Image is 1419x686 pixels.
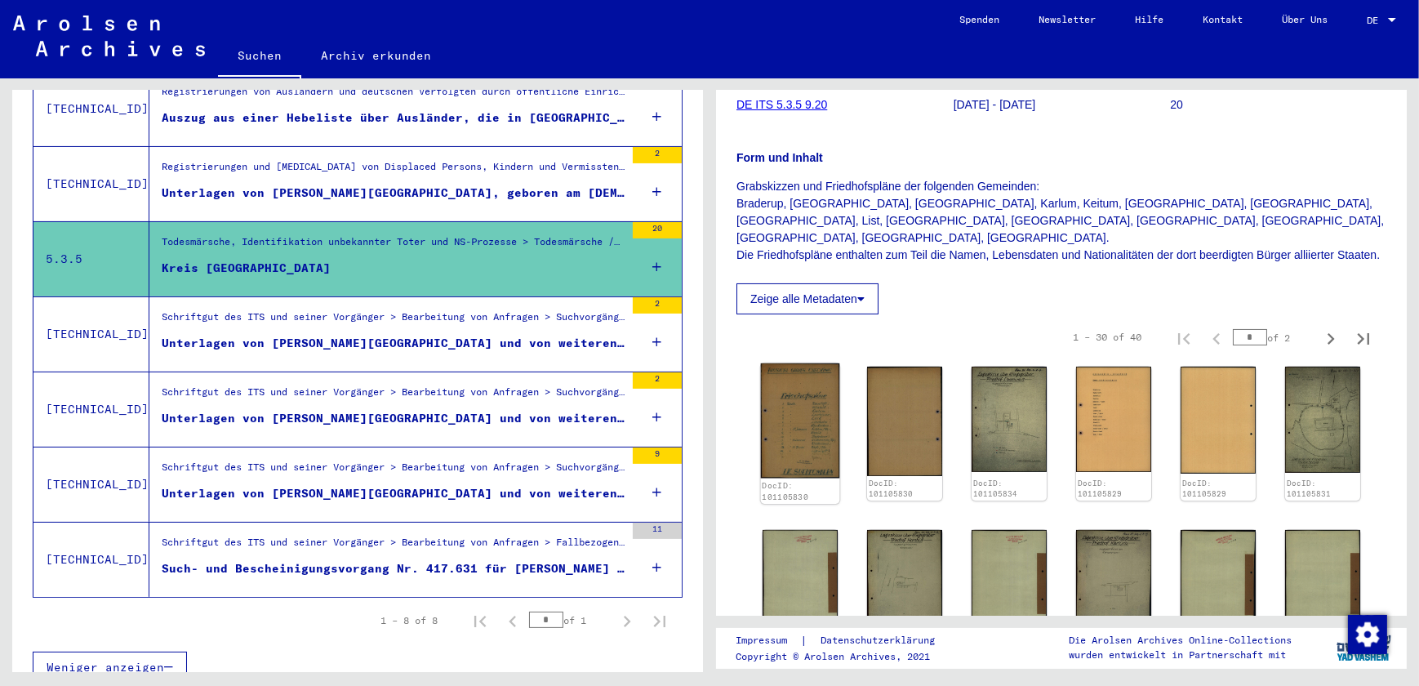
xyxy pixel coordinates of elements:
[761,363,840,479] img: 001.jpg
[869,479,913,499] a: DocID: 101105830
[736,649,954,664] p: Copyright © Arolsen Archives, 2021
[496,604,529,637] button: Previous page
[301,36,451,75] a: Archiv erkunden
[1181,367,1256,474] img: 002.jpg
[162,560,625,577] div: Such- und Bescheinigungsvorgang Nr. 417.631 für [PERSON_NAME] geboren [DEMOGRAPHIC_DATA]
[1078,479,1122,499] a: DocID: 101105829
[1073,330,1141,345] div: 1 – 30 of 40
[1233,330,1314,345] div: of 2
[162,260,331,277] div: Kreis [GEOGRAPHIC_DATA]
[162,310,625,332] div: Schriftgut des ITS und seiner Vorgänger > Bearbeitung von Anfragen > Suchvorgänge > Suchanfragen ...
[162,535,625,558] div: Schriftgut des ITS und seiner Vorgänger > Bearbeitung von Anfragen > Fallbezogene [MEDICAL_DATA] ...
[807,632,954,649] a: Datenschutzerklärung
[33,522,149,597] td: [TECHNICAL_ID]
[1069,648,1292,662] p: wurden entwickelt in Partnerschaft mit
[633,222,682,238] div: 20
[973,479,1017,499] a: DocID: 101105834
[1285,367,1360,472] img: 001.jpg
[1170,96,1386,114] p: 20
[33,221,149,296] td: 5.3.5
[380,613,438,628] div: 1 – 8 of 8
[1076,530,1151,636] img: 001.jpg
[762,481,808,502] a: DocID: 101105830
[162,485,625,502] div: Unterlagen von [PERSON_NAME][GEOGRAPHIC_DATA] und von weiteren Personen
[1168,321,1200,354] button: First page
[162,385,625,408] div: Schriftgut des ITS und seiner Vorgänger > Bearbeitung von Anfragen > Suchvorgänge > Suchanfragen ...
[633,448,682,464] div: 9
[33,146,149,221] td: [TECHNICAL_ID]
[1314,321,1347,354] button: Next page
[529,612,611,628] div: of 1
[1200,321,1233,354] button: Previous page
[218,36,301,78] a: Suchen
[633,297,682,314] div: 2
[1182,479,1226,499] a: DocID: 101105829
[1367,15,1385,26] span: DE
[33,296,149,372] td: [TECHNICAL_ID]
[611,604,643,637] button: Next page
[162,159,625,182] div: Registrierungen und [MEDICAL_DATA] von Displaced Persons, Kindern und Vermissten > Unterstützungs...
[1333,627,1395,668] img: yv_logo.png
[162,460,625,483] div: Schriftgut des ITS und seiner Vorgänger > Bearbeitung von Anfragen > Suchvorgänge > Suchanfragen ...
[633,372,682,389] div: 2
[643,604,676,637] button: Last page
[736,283,879,314] button: Zeige alle Metadaten
[1347,614,1386,653] div: Zustimmung ändern
[1287,479,1331,499] a: DocID: 101105831
[162,234,625,257] div: Todesmärsche, Identifikation unbekannter Toter und NS-Prozesse > Todesmärsche / Identification of...
[736,98,827,111] a: DE ITS 5.3.5 9.20
[972,530,1047,636] img: 002.jpg
[162,84,625,107] div: Registrierungen von Ausländern und deutschen Verfolgten durch öffentliche Einrichtungen, Versiche...
[736,632,800,649] a: Impressum
[972,367,1047,472] img: 001.jpg
[867,367,942,476] img: 002.jpg
[1181,530,1256,637] img: 002.jpg
[47,660,164,675] span: Weniger anzeigen
[1069,633,1292,648] p: Die Arolsen Archives Online-Collections
[464,604,496,637] button: First page
[162,410,625,427] div: Unterlagen von [PERSON_NAME][GEOGRAPHIC_DATA] und von weiteren Personen
[162,185,625,202] div: Unterlagen von [PERSON_NAME][GEOGRAPHIC_DATA], geboren am [DEMOGRAPHIC_DATA], geboren in [GEOGRAP...
[33,372,149,447] td: [TECHNICAL_ID]
[736,632,954,649] div: |
[33,652,187,683] button: Weniger anzeigen
[1348,615,1387,654] img: Zustimmung ändern
[162,335,625,352] div: Unterlagen von [PERSON_NAME][GEOGRAPHIC_DATA] und von weiteren Personen
[1285,530,1360,636] img: 002.jpg
[633,523,682,539] div: 11
[162,109,625,127] div: Auszug aus einer Hebeliste über Ausländer, die in [GEOGRAPHIC_DATA] beschäftigt und bei der Allge...
[33,447,149,522] td: [TECHNICAL_ID]
[736,178,1386,264] p: Grabskizzen und Friedhofspläne der folgenden Gemeinden: Braderup, [GEOGRAPHIC_DATA], [GEOGRAPHIC_...
[13,16,205,56] img: Arolsen_neg.svg
[736,151,823,164] b: Form und Inhalt
[867,530,942,634] img: 001.jpg
[1347,321,1380,354] button: Last page
[763,530,838,635] img: 002.jpg
[1076,367,1151,472] img: 001.jpg
[954,96,1170,114] p: [DATE] - [DATE]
